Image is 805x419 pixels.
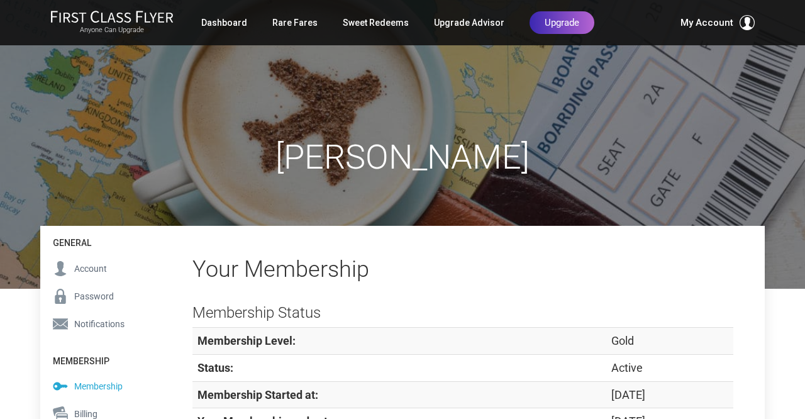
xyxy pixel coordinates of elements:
[197,334,296,347] strong: Membership Level:
[50,26,174,35] small: Anyone Can Upgrade
[50,10,174,23] img: First Class Flyer
[272,11,318,34] a: Rare Fares
[40,344,161,372] h4: Membership
[74,317,125,331] span: Notifications
[40,372,161,400] a: Membership
[606,355,733,382] td: Active
[40,282,161,310] a: Password
[40,310,161,338] a: Notifications
[197,388,318,401] strong: Membership Started at:
[343,11,409,34] a: Sweet Redeems
[192,304,733,321] h3: Membership Status
[606,381,733,408] td: [DATE]
[680,15,733,30] span: My Account
[201,11,247,34] a: Dashboard
[192,257,733,282] h2: Your Membership
[74,262,107,276] span: Account
[197,361,233,374] strong: Status:
[50,10,174,35] a: First Class FlyerAnyone Can Upgrade
[680,15,755,30] button: My Account
[74,289,114,303] span: Password
[434,11,504,34] a: Upgrade Advisor
[40,226,161,254] h4: General
[40,138,765,176] h1: [PERSON_NAME]
[74,379,123,393] span: Membership
[40,255,161,282] a: Account
[530,11,594,34] a: Upgrade
[606,328,733,355] td: Gold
